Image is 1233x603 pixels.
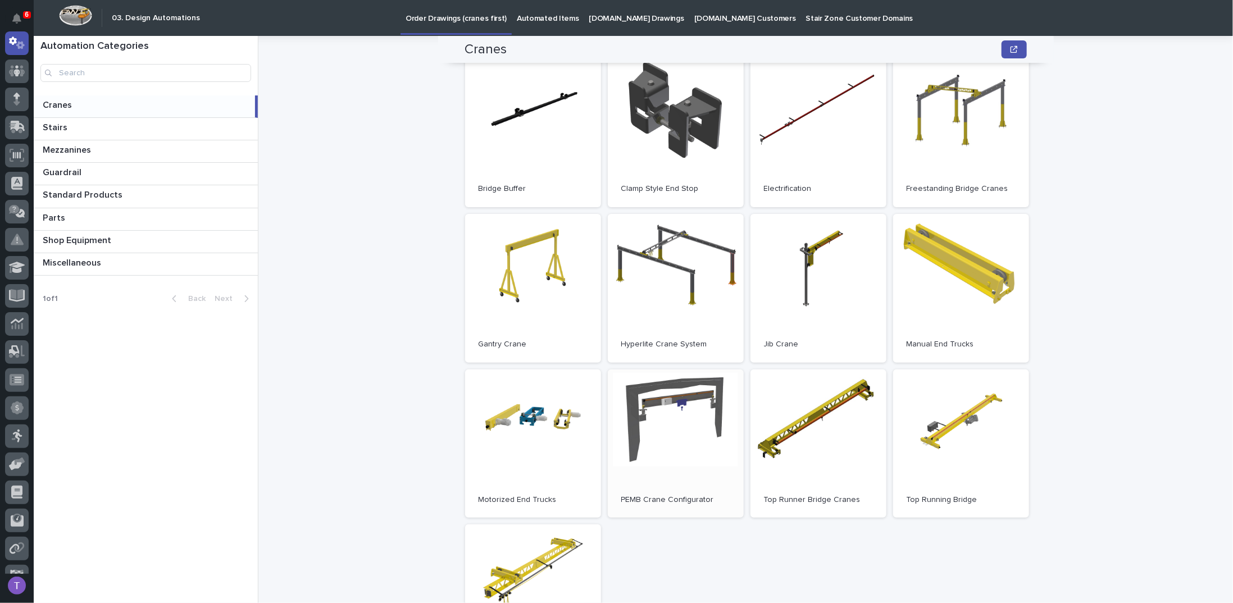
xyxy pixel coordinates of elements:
h2: Cranes [465,42,507,58]
p: Stairs [43,120,70,133]
p: 1 of 1 [34,285,67,313]
a: Top Running Bridge [893,369,1029,518]
a: PEMB Crane Configurator [608,369,744,518]
a: Top Runner Bridge Cranes [750,369,886,518]
input: Search [40,64,251,82]
a: MiscellaneousMiscellaneous [34,253,258,276]
a: Freestanding Bridge Cranes [893,58,1029,207]
h2: 03. Design Automations [112,13,200,23]
a: Clamp Style End Stop [608,58,744,207]
p: Miscellaneous [43,255,103,268]
p: Manual End Trucks [907,340,1016,349]
p: Shop Equipment [43,233,113,246]
a: StairsStairs [34,118,258,140]
a: PartsParts [34,208,258,231]
p: Hyperlite Crane System [621,340,730,349]
a: Bridge Buffer [465,58,601,207]
p: Top Running Bridge [907,495,1016,505]
button: users-avatar [5,574,29,597]
p: PEMB Crane Configurator [621,495,730,505]
p: Motorized End Trucks [479,495,588,505]
p: Mezzanines [43,143,93,156]
p: Electrification [764,184,873,194]
a: MezzaninesMezzanines [34,140,258,163]
img: Workspace Logo [59,5,92,26]
div: Notifications6 [14,13,29,31]
button: Next [210,294,258,304]
p: Cranes [43,98,74,111]
p: Bridge Buffer [479,184,588,194]
button: Back [163,294,210,304]
p: Top Runner Bridge Cranes [764,495,873,505]
p: Guardrail [43,165,84,178]
p: Clamp Style End Stop [621,184,730,194]
a: Jib Crane [750,214,886,363]
p: 6 [25,11,29,19]
a: Electrification [750,58,886,207]
a: Shop EquipmentShop Equipment [34,231,258,253]
p: Standard Products [43,188,125,200]
p: Parts [43,211,67,223]
p: Gantry Crane [479,340,588,349]
p: Jib Crane [764,340,873,349]
span: Next [215,295,239,303]
span: Back [181,295,206,303]
p: Freestanding Bridge Cranes [907,184,1016,194]
h1: Automation Categories [40,40,251,53]
a: Manual End Trucks [893,214,1029,363]
a: Motorized End Trucks [465,369,601,518]
a: GuardrailGuardrail [34,163,258,185]
button: Notifications [5,7,29,30]
a: CranesCranes [34,95,258,118]
a: Standard ProductsStandard Products [34,185,258,208]
a: Hyperlite Crane System [608,214,744,363]
a: Gantry Crane [465,214,601,363]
